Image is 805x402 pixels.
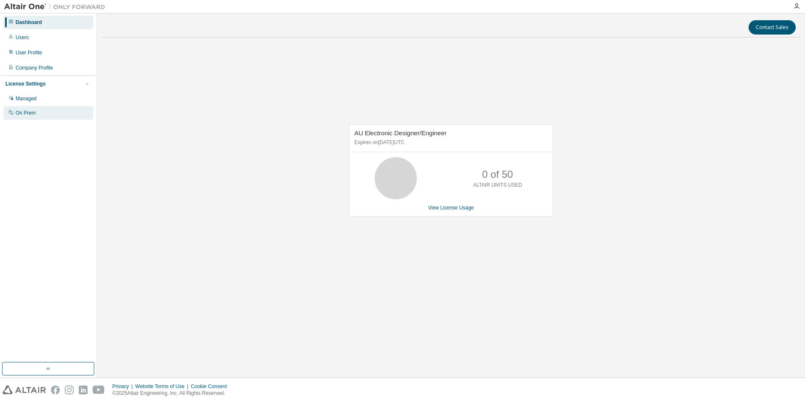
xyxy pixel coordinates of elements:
img: facebook.svg [51,386,60,394]
p: Expires on [DATE] UTC [355,139,546,146]
span: AU Electronic Designer/Engineer [355,129,447,137]
div: Managed [16,95,37,102]
div: Website Terms of Use [135,383,191,390]
div: On Prem [16,110,36,116]
a: View License Usage [428,205,474,211]
div: Users [16,34,29,41]
div: Privacy [112,383,135,390]
img: altair_logo.svg [3,386,46,394]
img: instagram.svg [65,386,74,394]
div: License Settings [5,80,45,87]
p: 0 of 50 [482,167,513,182]
button: Contact Sales [749,20,796,35]
p: ALTAIR UNITS USED [473,182,522,189]
img: Altair One [4,3,109,11]
div: Company Profile [16,64,53,71]
div: Cookie Consent [191,383,232,390]
div: User Profile [16,49,42,56]
div: Dashboard [16,19,42,26]
p: © 2025 Altair Engineering, Inc. All Rights Reserved. [112,390,232,397]
img: linkedin.svg [79,386,88,394]
img: youtube.svg [93,386,105,394]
